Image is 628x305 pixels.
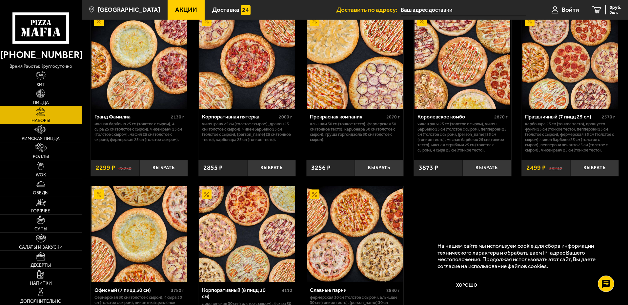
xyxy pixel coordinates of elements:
a: АкционныйКорпоративная пятерка [198,13,296,109]
span: Супы [34,227,47,231]
p: На нашем сайте мы используем cookie для сбора информации технического характера и обрабатываем IP... [437,242,609,270]
s: 2825 ₽ [118,165,132,171]
p: Чикен Ранч 25 см (толстое с сыром), Дракон 25 см (толстое с сыром), Чикен Барбекю 25 см (толстое ... [202,121,292,142]
img: Гранд Фамилиа [91,13,187,109]
span: WOK [36,173,46,177]
span: 3780 г [171,288,184,293]
img: Праздничный (7 пицц 25 см) [522,13,618,109]
span: 2870 г [494,114,508,120]
a: АкционныйОфисный (7 пицц 30 см) [91,186,188,282]
button: Выбрать [462,160,511,176]
p: Карбонара 25 см (тонкое тесто), Прошутто Фунги 25 см (тонкое тесто), Пепперони 25 см (толстое с с... [525,121,615,153]
div: Корпоративная пятерка [202,114,277,120]
img: Королевское комбо [415,13,510,109]
img: Акционный [310,16,319,26]
div: Офисный (7 пицц 30 см) [94,287,170,293]
div: Гранд Фамилиа [94,114,170,120]
input: Ваш адрес доставки [401,4,526,16]
img: Корпоративный (8 пицц 30 см) [199,186,295,282]
span: Обеды [33,191,49,195]
span: Хит [36,82,45,87]
img: Акционный [94,16,104,26]
span: Пицца [33,100,49,105]
span: 4110 [282,288,292,293]
span: 2855 ₽ [203,165,223,171]
span: Акции [175,7,197,13]
button: Выбрать [139,160,188,176]
p: Мясная Барбекю 25 см (толстое с сыром), 4 сыра 25 см (толстое с сыром), Чикен Ранч 25 см (толстое... [94,121,185,142]
span: 2299 ₽ [96,165,115,171]
div: Королевское комбо [417,114,493,120]
button: Выбрать [355,160,403,176]
span: Десерты [30,263,51,268]
span: Салаты и закуски [19,245,63,250]
span: 2570 г [602,114,615,120]
img: Акционный [94,189,104,199]
img: Славные парни [307,186,403,282]
img: Корпоративная пятерка [199,13,295,109]
button: Выбрать [247,160,296,176]
img: Акционный [202,16,212,26]
span: 0 шт. [610,10,621,14]
p: Чикен Ранч 25 см (толстое с сыром), Чикен Барбекю 25 см (толстое с сыром), Пепперони 25 см (толст... [417,121,508,153]
a: АкционныйСлавные парни [306,186,404,282]
img: 15daf4d41897b9f0e9f617042186c801.svg [241,5,251,15]
span: Горячее [31,209,50,213]
p: Аль-Шам 30 см (тонкое тесто), Фермерская 30 см (тонкое тесто), Карбонара 30 см (толстое с сыром),... [310,121,400,142]
span: 2840 г [386,288,400,293]
span: 0 руб. [610,5,621,10]
span: [GEOGRAPHIC_DATA] [98,7,160,13]
span: Дополнительно [20,299,62,304]
div: Прекрасная компания [310,114,385,120]
span: Римская пицца [22,136,60,141]
span: 2000 г [279,114,292,120]
img: Акционный [202,189,212,199]
a: АкционныйГранд Фамилиа [91,13,188,109]
a: АкционныйКоролевское комбо [414,13,511,109]
div: Корпоративный (8 пицц 30 см) [202,287,280,299]
a: АкционныйПраздничный (7 пицц 25 см) [521,13,619,109]
span: Войти [562,7,579,13]
button: Хорошо [437,276,496,296]
span: 2499 ₽ [526,165,546,171]
img: Акционный [525,16,535,26]
span: 2130 г [171,114,184,120]
img: Офисный (7 пицц 30 см) [91,186,187,282]
span: Напитки [30,281,52,286]
span: Доставка [212,7,239,13]
a: АкционныйПрекрасная компания [306,13,404,109]
span: Наборы [31,118,50,123]
span: 2070 г [386,114,400,120]
div: Славные парни [310,287,385,293]
img: Прекрасная компания [307,13,403,109]
div: Праздничный (7 пицц 25 см) [525,114,600,120]
a: АкционныйКорпоративный (8 пицц 30 см) [198,186,296,282]
s: 3823 ₽ [549,165,562,171]
span: Роллы [33,154,49,159]
img: Акционный [310,189,319,199]
span: 3873 ₽ [419,165,438,171]
img: Акционный [417,16,427,26]
span: 3256 ₽ [311,165,331,171]
span: Доставить по адресу: [336,7,401,13]
button: Выбрать [570,160,619,176]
